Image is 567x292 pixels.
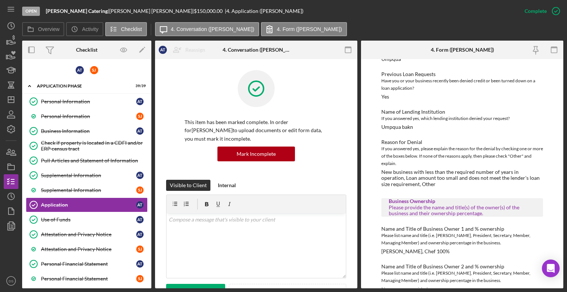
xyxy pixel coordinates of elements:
[389,205,536,216] div: Please provide the name and title(s) of the owner(s) of the business and their ownership percentage.
[185,118,328,143] p: This item has been marked complete. In order for [PERSON_NAME] to upload documents or edit form d...
[136,172,144,179] div: A T
[26,183,148,197] a: Supplemental InformationSJ
[389,198,536,204] div: Business Ownership
[381,248,450,254] div: [PERSON_NAME], Chef 100%
[121,26,142,32] label: Checklist
[136,275,144,282] div: S J
[26,124,148,138] a: Business InformationAT
[76,47,97,53] div: Checklist
[517,4,563,18] button: Complete
[381,169,543,187] div: New business with less than the required number of years in operation, Loan amount too small and ...
[171,26,254,32] label: 4. Conversation ([PERSON_NAME])
[41,128,136,134] div: Business Information
[136,113,144,120] div: S J
[136,260,144,268] div: A T
[155,22,259,36] button: 4. Conversation ([PERSON_NAME])
[136,201,144,209] div: A T
[525,4,547,18] div: Complete
[41,202,136,208] div: Application
[170,180,207,191] div: Visible to Client
[105,22,147,36] button: Checklist
[381,109,543,115] div: Name of Lending Institution
[133,84,146,88] div: 39 / 39
[381,145,543,167] div: If you answered yes, please explain the reason for the denial by checking one or more of the boxe...
[26,197,148,212] a: ApplicationAT
[381,77,543,92] div: Have you or your business recently been denied credit or been turned down on a loan application?
[4,274,18,288] button: DS
[26,109,148,124] a: Personal InformationSJ
[214,180,240,191] button: Internal
[41,140,147,152] div: Check if property is located in a CDFI and/or ERP census tract
[381,115,543,122] div: If you answered yes, which lending institution denied your request?
[38,26,59,32] label: Overview
[185,42,205,57] div: Reassign
[26,242,148,257] a: Attestation and Privacy NoticeSJ
[542,260,560,277] div: Open Intercom Messenger
[26,168,148,183] a: Supplemental InformationAT
[381,71,543,77] div: Previous Loan Requests
[41,276,136,282] div: Personal Financial Statement
[381,232,543,247] div: Please list name and title (i.e. [PERSON_NAME], President, Secretary, Member, Managing Member) an...
[194,8,225,14] div: $150,000.00
[26,227,148,242] a: Attestation and Privacy NoticeAT
[41,99,136,104] div: Personal Information
[46,8,108,14] b: [PERSON_NAME] Catering
[22,22,64,36] button: Overview
[41,113,136,119] div: Personal Information
[37,84,127,88] div: Application Phase
[41,231,136,237] div: Attestation and Privacy Notice
[381,56,401,62] div: Umpqua
[277,26,342,32] label: 4. Form ([PERSON_NAME])
[237,147,276,161] div: Mark Incomplete
[136,216,144,223] div: A T
[381,286,428,292] div: No answer provided
[225,8,303,14] div: | 4. Application ([PERSON_NAME])
[26,138,148,153] a: Check if property is located in a CDFI and/or ERP census tract
[26,257,148,271] a: Personal Financial StatementAT
[90,66,98,74] div: S J
[26,212,148,227] a: Use of FundsAT
[26,94,148,109] a: Personal InformationAT
[155,42,213,57] button: ATReassign
[136,127,144,135] div: A T
[41,158,147,164] div: Pull Articles and Statement of Information
[261,22,347,36] button: 4. Form ([PERSON_NAME])
[41,217,136,223] div: Use of Funds
[136,186,144,194] div: S J
[76,66,84,74] div: A T
[22,7,40,16] div: Open
[41,246,136,252] div: Attestation and Privacy Notice
[82,26,98,32] label: Activity
[26,271,148,286] a: Personal Financial StatementSJ
[159,46,167,54] div: A T
[431,47,494,53] div: 4. Form ([PERSON_NAME])
[223,47,290,53] div: 4. Conversation ([PERSON_NAME])
[109,8,194,14] div: [PERSON_NAME] [PERSON_NAME] |
[381,226,543,232] div: Name and Title of Business Owner 1 and % ownership
[66,22,103,36] button: Activity
[8,279,13,283] text: DS
[41,172,136,178] div: Supplemental Information
[41,261,136,267] div: Personal Financial Statement
[41,187,136,193] div: Supplemental Information
[217,147,295,161] button: Mark Incomplete
[381,264,543,269] div: Name and Title of Business Owner 2 and % ownership
[166,180,210,191] button: Visible to Client
[381,139,543,145] div: Reason for Denial
[136,98,144,105] div: A T
[136,245,144,253] div: S J
[136,231,144,238] div: A T
[381,94,389,100] div: Yes
[26,153,148,168] a: Pull Articles and Statement of Information
[46,8,109,14] div: |
[218,180,236,191] div: Internal
[381,269,543,284] div: Please list name and title (i.e. [PERSON_NAME], President, Secretary, Member, Managing Member) an...
[381,124,413,130] div: Umpqua bakn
